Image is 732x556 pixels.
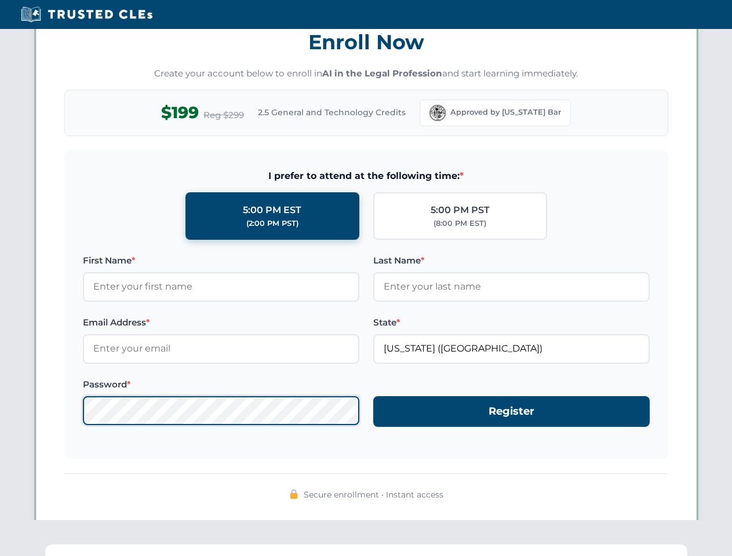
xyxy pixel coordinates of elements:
[83,272,359,301] input: Enter your first name
[83,316,359,330] label: Email Address
[373,254,650,268] label: Last Name
[83,169,650,184] span: I prefer to attend at the following time:
[64,24,668,60] h3: Enroll Now
[246,218,298,229] div: (2:00 PM PST)
[258,106,406,119] span: 2.5 General and Technology Credits
[373,272,650,301] input: Enter your last name
[373,316,650,330] label: State
[83,378,359,392] label: Password
[83,334,359,363] input: Enter your email
[373,334,650,363] input: Florida (FL)
[17,6,156,23] img: Trusted CLEs
[161,100,199,126] span: $199
[450,107,561,118] span: Approved by [US_STATE] Bar
[83,254,359,268] label: First Name
[322,68,442,79] strong: AI in the Legal Profession
[64,67,668,81] p: Create your account below to enroll in and start learning immediately.
[289,489,298,499] img: 🔒
[434,218,486,229] div: (8:00 PM EST)
[431,203,490,218] div: 5:00 PM PST
[304,488,443,501] span: Secure enrollment • Instant access
[243,203,301,218] div: 5:00 PM EST
[429,105,446,121] img: Florida Bar
[203,108,244,122] span: Reg $299
[373,396,650,427] button: Register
